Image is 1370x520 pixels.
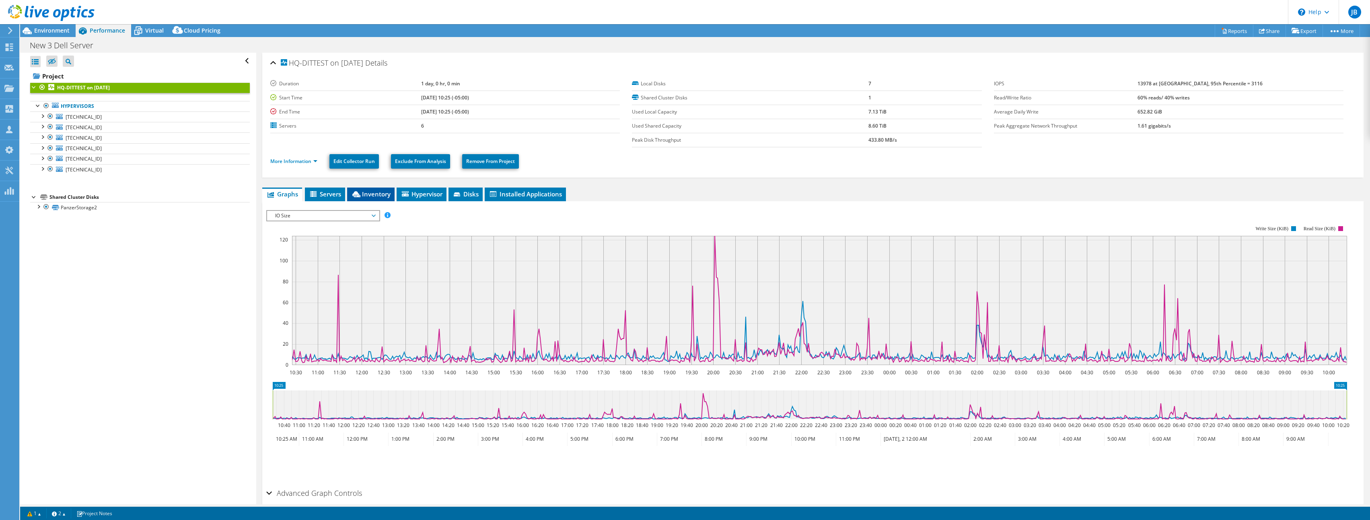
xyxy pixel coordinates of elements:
text: 07:20 [1203,422,1215,429]
text: 20:20 [710,422,723,429]
text: 12:00 [356,369,368,376]
text: 04:40 [1083,422,1096,429]
h2: Advanced Graph Controls [266,485,362,501]
a: [TECHNICAL_ID] [30,122,250,132]
span: Installed Applications [489,190,562,198]
b: 60% reads/ 40% writes [1138,94,1190,101]
label: IOPS [994,80,1138,88]
text: 15:00 [488,369,500,376]
text: 03:20 [1024,422,1036,429]
text: 19:40 [681,422,693,429]
text: 07:30 [1213,369,1225,376]
text: 10:00 [1323,369,1335,376]
label: Local Disks [632,80,868,88]
text: Read Size (KiB) [1304,226,1335,231]
text: 09:40 [1307,422,1320,429]
b: 8.60 TiB [868,122,887,129]
text: 17:20 [576,422,588,429]
text: 13:30 [422,369,434,376]
b: 7.13 TiB [868,108,887,115]
text: 0 [286,361,288,368]
text: 13:40 [412,422,425,429]
text: 01:00 [919,422,932,429]
text: 23:40 [860,422,872,429]
text: 19:30 [685,369,698,376]
label: Servers [270,122,421,130]
text: 02:30 [993,369,1006,376]
span: [TECHNICAL_ID] [66,145,102,152]
a: [TECHNICAL_ID] [30,154,250,164]
text: 14:20 [442,422,455,429]
label: End Time [270,108,421,116]
text: 05:20 [1113,422,1125,429]
span: [TECHNICAL_ID] [66,134,102,141]
text: 08:00 [1235,369,1247,376]
span: Disks [453,190,479,198]
text: 06:30 [1169,369,1181,376]
a: Reports [1215,25,1253,37]
text: 16:40 [546,422,559,429]
text: 03:00 [1015,369,1027,376]
text: 00:30 [905,369,917,376]
b: 7 [868,80,871,87]
label: Average Daily Write [994,108,1138,116]
text: 01:30 [949,369,961,376]
a: More Information [270,158,317,165]
a: Exclude From Analysis [391,154,450,169]
text: 09:20 [1292,422,1304,429]
text: 20:00 [707,369,720,376]
b: 652.82 GiB [1138,108,1162,115]
text: 80 [283,278,288,285]
text: 11:20 [308,422,320,429]
b: 433.80 MB/s [868,136,897,143]
span: Virtual [145,27,164,34]
text: 13:00 [382,422,395,429]
text: 21:20 [755,422,767,429]
text: 06:20 [1158,422,1170,429]
span: Servers [309,190,341,198]
text: 120 [280,236,288,243]
text: 08:40 [1262,422,1275,429]
span: Performance [90,27,125,34]
span: [TECHNICAL_ID] [66,155,102,162]
b: 1.61 gigabits/s [1138,122,1171,129]
span: IO Size [271,211,374,221]
text: 19:00 [663,369,676,376]
text: 23:20 [845,422,857,429]
text: 40 [283,320,288,326]
text: 19:00 [651,422,663,429]
text: 10:40 [278,422,290,429]
svg: \n [1298,8,1305,16]
text: 12:00 [337,422,350,429]
text: 23:00 [839,369,852,376]
text: 03:40 [1039,422,1051,429]
text: 07:00 [1191,369,1203,376]
text: 09:00 [1277,422,1290,429]
a: HQ-DITTEST on [DATE] [30,83,250,93]
text: 18:00 [606,422,619,429]
text: 18:40 [636,422,648,429]
text: 17:30 [597,369,610,376]
text: 13:20 [397,422,409,429]
span: HQ-DITTEST on [DATE] [281,59,363,67]
a: 2 [46,508,71,518]
text: 11:30 [333,369,346,376]
text: 12:30 [378,369,390,376]
text: 22:20 [800,422,813,429]
a: Remove From Project [462,154,519,169]
b: 1 day, 0 hr, 0 min [421,80,460,87]
h1: New 3 Dell Server [26,41,106,50]
label: Peak Aggregate Network Throughput [994,122,1138,130]
text: 11:40 [323,422,335,429]
span: [TECHNICAL_ID] [66,113,102,120]
text: 05:00 [1098,422,1111,429]
text: 08:20 [1247,422,1260,429]
text: 21:40 [770,422,783,429]
text: 17:40 [591,422,604,429]
label: Start Time [270,94,421,102]
text: 19:20 [666,422,678,429]
a: Edit Collector Run [329,154,379,169]
text: 09:30 [1301,369,1313,376]
a: 1 [22,508,47,518]
text: 04:00 [1053,422,1066,429]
